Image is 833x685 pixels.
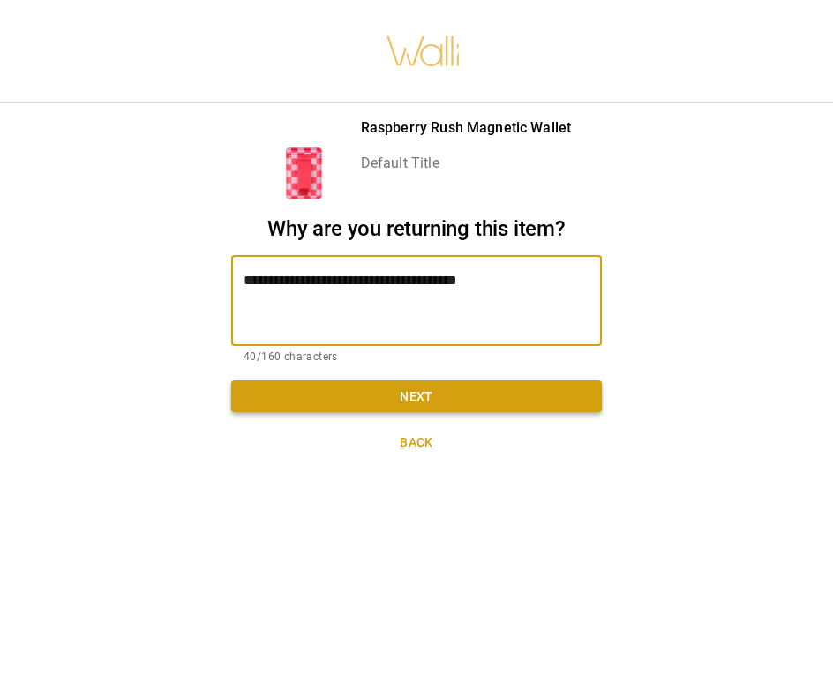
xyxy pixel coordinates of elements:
[231,380,602,413] button: Next
[231,426,602,459] button: Back
[361,117,572,139] p: Raspberry Rush Magnetic Wallet
[361,153,572,174] p: Default Title
[231,216,602,242] h2: Why are you returning this item?
[244,349,589,366] p: 40/160 characters
[386,13,462,89] img: walli-inc.myshopify.com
